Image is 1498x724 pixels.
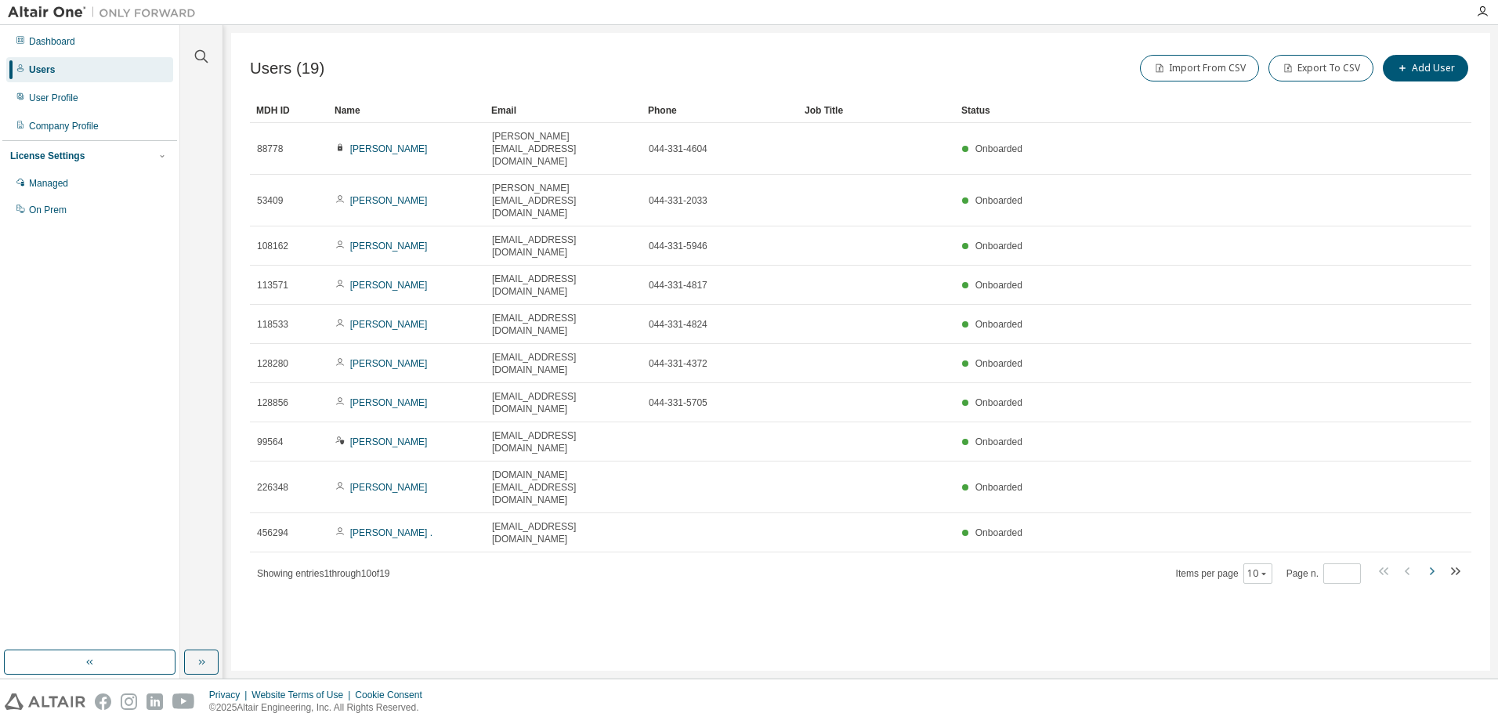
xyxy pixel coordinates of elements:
img: facebook.svg [95,693,111,710]
a: [PERSON_NAME] [350,482,428,493]
span: 456294 [257,527,288,539]
span: Onboarded [975,195,1022,206]
span: [PERSON_NAME][EMAIL_ADDRESS][DOMAIN_NAME] [492,130,635,168]
span: Onboarded [975,280,1022,291]
span: [DOMAIN_NAME][EMAIL_ADDRESS][DOMAIN_NAME] [492,469,635,506]
a: [PERSON_NAME] [350,397,428,408]
span: Onboarded [975,358,1022,369]
div: License Settings [10,150,85,162]
div: Website Terms of Use [251,689,355,701]
img: altair_logo.svg [5,693,85,710]
div: Phone [648,98,792,123]
a: [PERSON_NAME] [350,143,428,154]
span: 128856 [257,396,288,409]
span: Onboarded [975,319,1022,330]
a: [PERSON_NAME] [350,241,428,252]
img: youtube.svg [172,693,195,710]
a: [PERSON_NAME] [350,280,428,291]
span: 044-331-4817 [649,279,707,291]
span: Showing entries 1 through 10 of 19 [257,568,390,579]
button: Add User [1383,55,1468,81]
button: Import From CSV [1140,55,1259,81]
div: Users [29,63,55,76]
span: [PERSON_NAME][EMAIL_ADDRESS][DOMAIN_NAME] [492,182,635,219]
span: 113571 [257,279,288,291]
a: [PERSON_NAME] [350,358,428,369]
div: User Profile [29,92,78,104]
div: Cookie Consent [355,689,431,701]
img: instagram.svg [121,693,137,710]
p: © 2025 Altair Engineering, Inc. All Rights Reserved. [209,701,432,715]
span: 044-331-4824 [649,318,707,331]
div: Job Title [805,98,949,123]
span: 044-331-4372 [649,357,707,370]
div: Company Profile [29,120,99,132]
span: Onboarded [975,527,1022,538]
div: Managed [29,177,68,190]
span: 128280 [257,357,288,370]
a: [PERSON_NAME] . [350,527,432,538]
a: [PERSON_NAME] [350,195,428,206]
a: [PERSON_NAME] [350,436,428,447]
span: [EMAIL_ADDRESS][DOMAIN_NAME] [492,273,635,298]
img: Altair One [8,5,204,20]
span: Onboarded [975,143,1022,154]
span: 044-331-5946 [649,240,707,252]
span: [EMAIL_ADDRESS][DOMAIN_NAME] [492,429,635,454]
a: [PERSON_NAME] [350,319,428,330]
span: 044-331-2033 [649,194,707,207]
span: [EMAIL_ADDRESS][DOMAIN_NAME] [492,312,635,337]
span: [EMAIL_ADDRESS][DOMAIN_NAME] [492,233,635,259]
img: linkedin.svg [147,693,163,710]
span: 044-331-4604 [649,143,707,155]
span: [EMAIL_ADDRESS][DOMAIN_NAME] [492,351,635,376]
div: Name [335,98,479,123]
div: Status [961,98,1390,123]
div: On Prem [29,204,67,216]
span: Onboarded [975,482,1022,493]
span: 108162 [257,240,288,252]
span: 044-331-5705 [649,396,707,409]
span: [EMAIL_ADDRESS][DOMAIN_NAME] [492,520,635,545]
div: Privacy [209,689,251,701]
span: 88778 [257,143,283,155]
span: Users (19) [250,60,324,78]
span: Onboarded [975,397,1022,408]
button: 10 [1247,567,1268,580]
div: Email [491,98,635,123]
span: Onboarded [975,241,1022,252]
span: 118533 [257,318,288,331]
span: Onboarded [975,436,1022,447]
div: Dashboard [29,35,75,48]
span: 99564 [257,436,283,448]
span: [EMAIL_ADDRESS][DOMAIN_NAME] [492,390,635,415]
span: Items per page [1176,563,1272,584]
div: MDH ID [256,98,322,123]
button: Export To CSV [1268,55,1373,81]
span: 226348 [257,481,288,494]
span: Page n. [1286,563,1361,584]
span: 53409 [257,194,283,207]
